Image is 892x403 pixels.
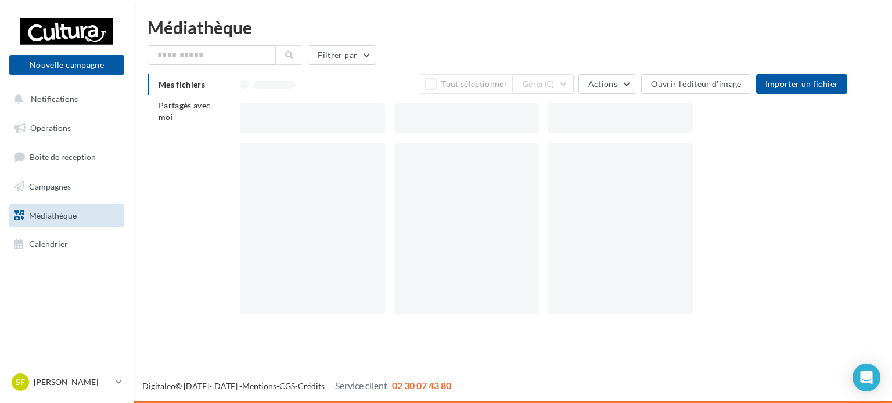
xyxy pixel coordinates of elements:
span: Calendrier [29,239,68,249]
span: Actions [588,79,617,89]
a: CGS [279,381,295,391]
a: Digitaleo [142,381,175,391]
span: Importer un fichier [765,79,839,89]
span: Boîte de réception [30,152,96,162]
button: Importer un fichier [756,74,848,94]
div: Médiathèque [148,19,878,36]
button: Notifications [7,87,122,111]
button: Gérer(0) [513,74,574,94]
span: SF [16,376,25,388]
span: Notifications [31,94,78,104]
button: Ouvrir l'éditeur d'image [641,74,751,94]
span: Partagés avec moi [159,100,211,122]
a: Opérations [7,116,127,140]
a: Calendrier [7,232,127,256]
span: © [DATE]-[DATE] - - - [142,381,451,391]
a: Mentions [242,381,276,391]
button: Tout sélectionner [420,74,513,94]
a: Campagnes [7,175,127,199]
button: Nouvelle campagne [9,55,124,75]
span: Opérations [30,123,71,133]
p: [PERSON_NAME] [34,376,111,388]
span: Campagnes [29,181,71,191]
a: SF [PERSON_NAME] [9,371,124,393]
div: Open Intercom Messenger [853,364,880,391]
button: Actions [578,74,636,94]
span: 02 30 07 43 80 [392,380,451,391]
a: Médiathèque [7,204,127,228]
span: Mes fichiers [159,79,205,89]
a: Boîte de réception [7,144,127,169]
button: Filtrer par [308,45,376,65]
span: Médiathèque [29,210,77,220]
span: (0) [545,79,555,89]
span: Service client [335,380,387,391]
a: Crédits [298,381,325,391]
